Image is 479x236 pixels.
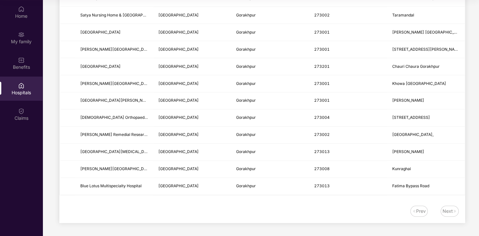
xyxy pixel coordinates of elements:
span: [PERSON_NAME] Remedial Research Centre [80,132,162,137]
td: Gorakhpur [231,109,309,127]
span: [PERSON_NAME][GEOGRAPHIC_DATA] [80,166,153,171]
td: Gorakhpur [231,41,309,58]
span: [PERSON_NAME] [392,98,424,103]
span: Gorakhpur [236,166,256,171]
span: Gorakhpur [236,47,256,52]
span: Gorakhpur [236,64,256,69]
td: Taramandal [387,7,465,24]
td: Gorakhpur [231,24,309,41]
td: Gorakhpur [231,178,309,195]
td: Blue Lotus Multispecialty Hospital [75,178,153,195]
span: Khowa [GEOGRAPHIC_DATA] [392,81,446,86]
td: Rachit Hospital [75,41,153,58]
span: [GEOGRAPHIC_DATA] [80,64,121,69]
img: svg+xml;base64,PHN2ZyBpZD0iQ2xhaW0iIHhtbG5zPSJodHRwOi8vd3d3LnczLm9yZy8yMDAwL3N2ZyIgd2lkdGg9IjIwIi... [18,108,25,114]
td: Uttar Pradesh [153,75,231,92]
td: Gorakhpur [231,7,309,24]
span: [GEOGRAPHIC_DATA] [158,13,199,17]
span: [GEOGRAPHIC_DATA][PERSON_NAME] [DOMAIN_NAME] [80,98,185,103]
span: [PERSON_NAME][GEOGRAPHIC_DATA] [80,81,153,86]
img: svg+xml;base64,PHN2ZyB3aWR0aD0iMjAiIGhlaWdodD0iMjAiIHZpZXdCb3g9IjAgMCAyMCAyMCIgZmlsbD0ibm9uZSIgeG... [18,31,25,37]
td: Uttar Pradesh [153,92,231,109]
span: 273001 [314,81,330,86]
span: Gorakhpur [236,30,256,35]
td: Khowa Mandi Cinema Road [387,75,465,92]
span: [GEOGRAPHIC_DATA] [158,149,199,154]
span: [DEMOGRAPHIC_DATA] Orthopaedic Centre [80,115,161,120]
span: [GEOGRAPHIC_DATA] [158,132,199,137]
span: [GEOGRAPHIC_DATA] [158,183,199,188]
span: 273008 [314,166,330,171]
td: Gorakhpur [231,127,309,144]
td: Kunraghai [387,161,465,178]
td: Goraknath Sonouli Road, [387,127,465,144]
td: Uttar Pradesh [153,7,231,24]
span: 273013 [314,183,330,188]
img: svg+xml;base64,PHN2ZyBpZD0iSG9tZSIgeG1sbnM9Imh0dHA6Ly93d3cudzMub3JnLzIwMDAvc3ZnIiB3aWR0aD0iMjAiIG... [18,5,25,12]
td: Fatima Bypass Road [387,178,465,195]
td: Uttar Pradesh [153,24,231,41]
span: [GEOGRAPHIC_DATA] [158,64,199,69]
img: svg+xml;base64,PHN2ZyB4bWxucz0iaHR0cDovL3d3dy53My5vcmcvMjAwMC9zdmciIHdpZHRoPSIxNiIgaGVpZ2h0PSIxNi... [453,209,457,213]
span: [PERSON_NAME] [GEOGRAPHIC_DATA] [392,30,465,35]
td: Uttar Pradesh [153,109,231,127]
td: Shakuntala Hospital [75,161,153,178]
span: 273002 [314,132,330,137]
td: Uttar Pradesh [153,144,231,161]
span: 273002 [314,13,330,17]
td: Gorakhpur [231,58,309,75]
span: [GEOGRAPHIC_DATA] [158,98,199,103]
td: Mittal Eye Hospital [75,24,153,41]
div: Prev [416,208,426,215]
img: svg+xml;base64,PHN2ZyB4bWxucz0iaHR0cDovL3d3dy53My5vcmcvMjAwMC9zdmciIHdpZHRoPSIxNiIgaGVpZ2h0PSIxNi... [412,209,416,213]
td: Anand Lok Remedial Research Centre [75,127,153,144]
span: [GEOGRAPHIC_DATA] [80,30,121,35]
span: [GEOGRAPHIC_DATA] [158,115,199,120]
span: [GEOGRAPHIC_DATA][MEDICAL_DATA] [80,149,153,154]
span: Gorakhpur [236,13,256,17]
td: Gandhi Gali [387,92,465,109]
span: Gorakhpur [236,183,256,188]
img: svg+xml;base64,PHN2ZyBpZD0iQmVuZWZpdHMiIHhtbG5zPSJodHRwOi8vd3d3LnczLm9yZy8yMDAwL3N2ZyIgd2lkdGg9Ij... [18,56,25,63]
span: Gorakhpur [236,98,256,103]
td: Uttar Pradesh [153,41,231,58]
td: Chauri Chaura Gorakhpur [387,58,465,75]
td: New Udai Medical Centre Pvt.Ltd [75,92,153,109]
span: [GEOGRAPHIC_DATA], [392,132,433,137]
td: Gorakhpur [231,161,309,178]
span: 273001 [314,30,330,35]
span: Kunraghai [392,166,411,171]
img: svg+xml;base64,PHN2ZyBpZD0iSG9zcGl0YWxzIiB4bWxucz0iaHR0cDovL3d3dy53My5vcmcvMjAwMC9zdmciIHdpZHRoPS... [18,82,25,88]
td: Shishodia Orthopaedic Centre [75,109,153,127]
td: Gorakhpur [231,75,309,92]
span: [STREET_ADDRESS][PERSON_NAME] [392,47,462,52]
span: 273201 [314,64,330,69]
td: Uttar Pradesh [153,161,231,178]
td: Uttar Pradesh [153,178,231,195]
div: Next [443,208,453,215]
span: [GEOGRAPHIC_DATA] [158,30,199,35]
span: Chauri Chaura Gorakhpur [392,64,439,69]
span: Fatima Bypass Road [392,183,429,188]
td: Munshi Prem Chand Park Road [387,24,465,41]
span: Gorakhpur [236,115,256,120]
span: [STREET_ADDRESS] [392,115,430,120]
span: [GEOGRAPHIC_DATA] [158,47,199,52]
span: [GEOGRAPHIC_DATA] [158,166,199,171]
span: Blue Lotus Multispecialty Hospital [80,183,142,188]
span: 273001 [314,98,330,103]
span: Gorakhpur [236,132,256,137]
span: 273013 [314,149,330,154]
td: 93 Nahar Road [387,41,465,58]
span: 273004 [314,115,330,120]
span: Taramandal [392,13,414,17]
span: [PERSON_NAME][GEOGRAPHIC_DATA] [80,47,153,52]
td: Chargawan Chaurha [387,144,465,161]
span: Gorakhpur [236,81,256,86]
td: 168B Medical Callage Road G [387,109,465,127]
span: [PERSON_NAME] [392,149,424,154]
td: Satya Nursing Home & Maternity Centre [75,7,153,24]
td: Uttar Pradesh [153,127,231,144]
td: Gorakhpur [231,92,309,109]
span: [GEOGRAPHIC_DATA] [158,81,199,86]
